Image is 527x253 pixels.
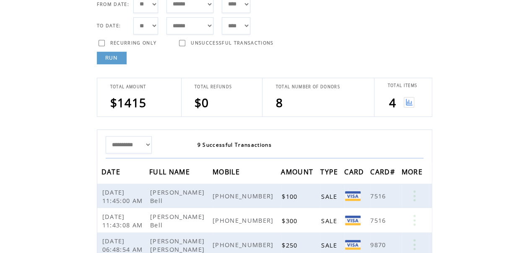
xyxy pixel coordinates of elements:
[102,212,145,229] span: [DATE] 11:43:08 AM
[387,83,417,88] span: TOTAL ITEMS
[320,169,340,174] a: TYPE
[344,169,366,174] a: CARD
[197,141,272,148] span: 9 Successful Transactions
[97,1,129,7] span: FROM DATE:
[110,95,147,111] span: $1415
[402,165,425,181] span: MORE
[275,95,283,111] span: 8
[195,95,209,111] span: $0
[149,169,192,174] a: FULL NAME
[102,188,145,205] span: [DATE] 11:45:00 AM
[370,240,388,249] span: 9870
[320,165,340,181] span: TYPE
[281,165,315,181] span: AMOUNT
[370,216,388,224] span: 7516
[213,165,242,181] span: MOBILE
[195,84,232,90] span: TOTAL REFUNDS
[110,84,146,90] span: TOTAL AMOUNT
[213,240,276,249] span: [PHONE_NUMBER]
[370,169,397,174] a: CARD#
[213,216,276,224] span: [PHONE_NUMBER]
[97,23,121,29] span: TO DATE:
[345,216,361,225] img: Visa
[344,165,366,181] span: CARD
[282,192,299,200] span: $100
[389,95,396,111] span: 4
[150,212,205,229] span: [PERSON_NAME] Bell
[282,216,299,225] span: $300
[321,192,339,200] span: SALE
[275,84,340,90] span: TOTAL NUMBER OF DONORS
[150,188,205,205] span: [PERSON_NAME] Bell
[321,216,339,225] span: SALE
[321,241,339,249] span: SALE
[370,165,397,181] span: CARD#
[282,241,299,249] span: $250
[213,192,276,200] span: [PHONE_NUMBER]
[345,240,361,250] img: Visa
[213,169,242,174] a: MOBILE
[97,52,127,64] a: RUN
[281,169,315,174] a: AMOUNT
[101,165,122,181] span: DATE
[191,40,273,46] span: UNSUCCESSFUL TRANSACTIONS
[370,192,388,200] span: 7516
[149,165,192,181] span: FULL NAME
[110,40,157,46] span: RECURRING ONLY
[345,191,361,201] img: Visa
[404,97,414,108] img: View graph
[101,169,122,174] a: DATE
